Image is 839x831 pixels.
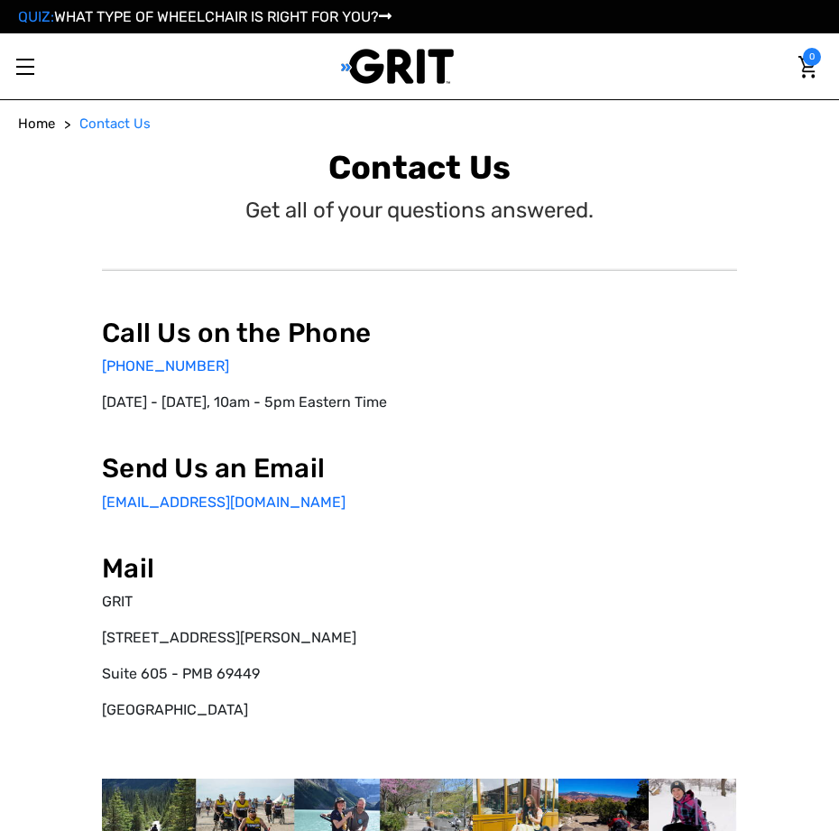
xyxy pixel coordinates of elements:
p: [GEOGRAPHIC_DATA] [102,699,406,721]
a: Contact Us [79,114,151,134]
span: Contact Us [79,115,151,132]
p: [STREET_ADDRESS][PERSON_NAME] [102,627,406,649]
h2: Mail [102,552,406,584]
span: QUIZ: [18,8,54,25]
iframe: Form 0 [433,317,737,452]
a: QUIZ:WHAT TYPE OF WHEELCHAIR IS RIGHT FOR YOU? [18,8,392,25]
p: Suite 605 - PMB 69449 [102,663,406,685]
p: Get all of your questions answered. [245,194,594,226]
p: [DATE] - [DATE], 10am - 5pm Eastern Time [102,392,406,413]
nav: Breadcrumb [18,114,821,134]
a: Cart with 0 items [794,48,821,86]
img: GRIT All-Terrain Wheelchair and Mobility Equipment [341,48,454,85]
p: GRIT [102,591,406,613]
span: Toggle menu [16,66,34,68]
b: Contact Us [328,148,512,187]
span: Home [18,115,55,132]
h2: Call Us on the Phone [102,317,406,348]
img: Cart [798,56,816,78]
a: Home [18,114,55,134]
span: 0 [803,48,821,66]
h2: Send Us an Email [102,452,406,484]
a: [PHONE_NUMBER] [102,357,229,374]
a: [EMAIL_ADDRESS][DOMAIN_NAME] [102,494,346,511]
